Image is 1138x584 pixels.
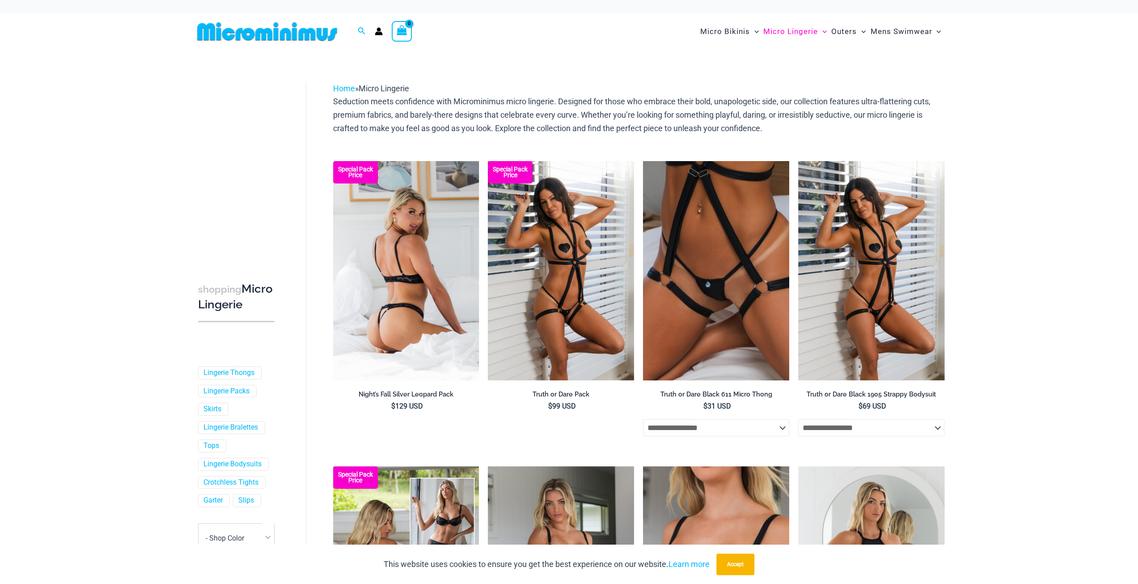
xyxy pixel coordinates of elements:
[359,84,409,93] span: Micro Lingerie
[716,554,754,575] button: Accept
[831,20,857,43] span: Outers
[868,18,943,45] a: Mens SwimwearMenu ToggleMenu Toggle
[798,390,944,399] h2: Truth or Dare Black 1905 Strappy Bodysuit
[333,84,409,93] span: »
[333,161,479,380] a: Nights Fall Silver Leopard 1036 Bra 6046 Thong 09v2 Nights Fall Silver Leopard 1036 Bra 6046 Thon...
[548,402,552,410] span: $
[698,18,761,45] a: Micro BikinisMenu ToggleMenu Toggle
[488,161,634,380] img: Truth or Dare Black 1905 Bodysuit 611 Micro 07
[333,390,479,399] h2: Night’s Fall Silver Leopard Pack
[333,161,479,380] img: Nights Fall Silver Leopard 1036 Bra 6046 Thong 11
[375,27,383,35] a: Account icon link
[333,95,944,135] p: Seduction meets confidence with Microminimus micro lingerie. Designed for those who embrace their...
[488,390,634,402] a: Truth or Dare Pack
[333,472,378,483] b: Special Pack Price
[203,441,219,451] a: Tops
[198,284,241,295] span: shopping
[488,166,533,178] b: Special Pack Price
[859,402,863,410] span: $
[763,20,818,43] span: Micro Lingerie
[392,21,412,42] a: View Shopping Cart, empty
[697,17,945,47] nav: Site Navigation
[203,460,262,469] a: Lingerie Bodysuits
[333,166,378,178] b: Special Pack Price
[198,281,275,312] h3: Micro Lingerie
[859,402,886,410] bdi: 69 USD
[203,423,258,432] a: Lingerie Bralettes
[198,75,279,254] iframe: TrustedSite Certified
[194,21,341,42] img: MM SHOP LOGO FLAT
[203,496,223,505] a: Garter
[643,390,789,399] h2: Truth or Dare Black 611 Micro Thong
[333,84,355,93] a: Home
[238,496,254,505] a: Slips
[668,559,710,569] a: Learn more
[857,20,866,43] span: Menu Toggle
[333,390,479,402] a: Night’s Fall Silver Leopard Pack
[870,20,932,43] span: Mens Swimwear
[798,161,944,380] img: Truth or Dare Black 1905 Bodysuit 611 Micro 07
[206,534,244,542] span: - Shop Color
[798,390,944,402] a: Truth or Dare Black 1905 Strappy Bodysuit
[488,390,634,399] h2: Truth or Dare Pack
[703,402,731,410] bdi: 31 USD
[643,161,789,380] img: Truth or Dare Black Micro 02
[700,20,750,43] span: Micro Bikinis
[761,18,829,45] a: Micro LingerieMenu ToggleMenu Toggle
[643,390,789,402] a: Truth or Dare Black 611 Micro Thong
[643,161,789,380] a: Truth or Dare Black Micro 02Truth or Dare Black 1905 Bodysuit 611 Micro 12Truth or Dare Black 190...
[391,402,423,410] bdi: 129 USD
[203,478,258,487] a: Crotchless Tights
[384,558,710,571] p: This website uses cookies to ensure you get the best experience on our website.
[198,523,275,553] span: - Shop Color
[548,402,576,410] bdi: 99 USD
[199,524,274,552] span: - Shop Color
[203,387,250,396] a: Lingerie Packs
[932,20,941,43] span: Menu Toggle
[798,161,944,380] a: Truth or Dare Black 1905 Bodysuit 611 Micro 07Truth or Dare Black 1905 Bodysuit 611 Micro 05Truth...
[203,368,254,378] a: Lingerie Thongs
[391,402,395,410] span: $
[750,20,759,43] span: Menu Toggle
[488,161,634,380] a: Truth or Dare Black 1905 Bodysuit 611 Micro 07 Truth or Dare Black 1905 Bodysuit 611 Micro 06Trut...
[703,402,707,410] span: $
[829,18,868,45] a: OutersMenu ToggleMenu Toggle
[818,20,827,43] span: Menu Toggle
[203,405,221,414] a: Skirts
[358,26,366,37] a: Search icon link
